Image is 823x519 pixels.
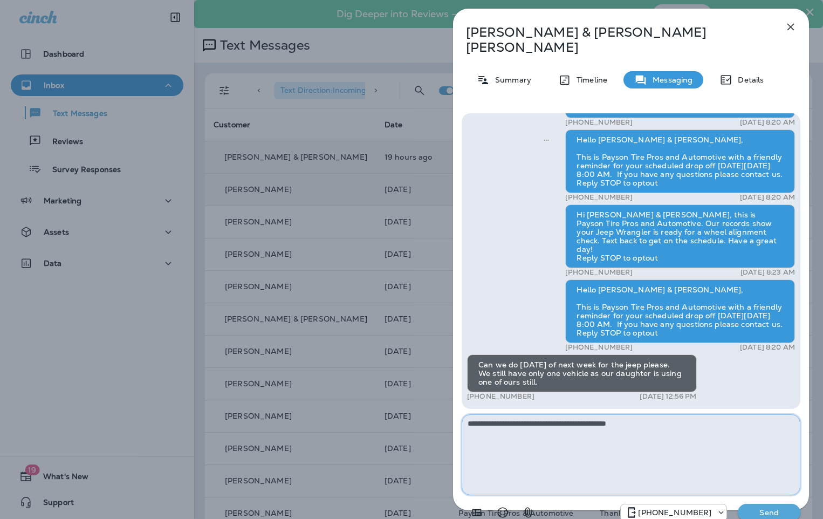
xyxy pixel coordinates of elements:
[647,76,692,84] p: Messaging
[746,508,792,517] p: Send
[621,506,726,519] div: +1 (928) 260-4498
[640,392,696,401] p: [DATE] 12:56 PM
[565,279,795,343] div: Hello [PERSON_NAME] & [PERSON_NAME], This is Payson Tire Pros and Automotive with a friendly remi...
[466,25,760,55] p: [PERSON_NAME] & [PERSON_NAME] [PERSON_NAME]
[571,76,607,84] p: Timeline
[565,268,633,277] p: [PHONE_NUMBER]
[638,508,711,517] p: [PHONE_NUMBER]
[565,343,633,352] p: [PHONE_NUMBER]
[565,193,633,202] p: [PHONE_NUMBER]
[740,118,795,127] p: [DATE] 8:20 AM
[740,268,795,277] p: [DATE] 8:23 AM
[565,129,795,193] div: Hello [PERSON_NAME] & [PERSON_NAME], This is Payson Tire Pros and Automotive with a friendly remi...
[732,76,764,84] p: Details
[740,343,795,352] p: [DATE] 8:20 AM
[544,134,549,144] span: Sent
[490,76,531,84] p: Summary
[565,204,795,268] div: Hi [PERSON_NAME] & [PERSON_NAME], this is Payson Tire Pros and Automotive. Our records show your ...
[740,193,795,202] p: [DATE] 8:20 AM
[565,118,633,127] p: [PHONE_NUMBER]
[467,392,534,401] p: [PHONE_NUMBER]
[467,354,697,392] div: Can we do [DATE] of next week for the jeep please. We still have only one vehicle as our daughter...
